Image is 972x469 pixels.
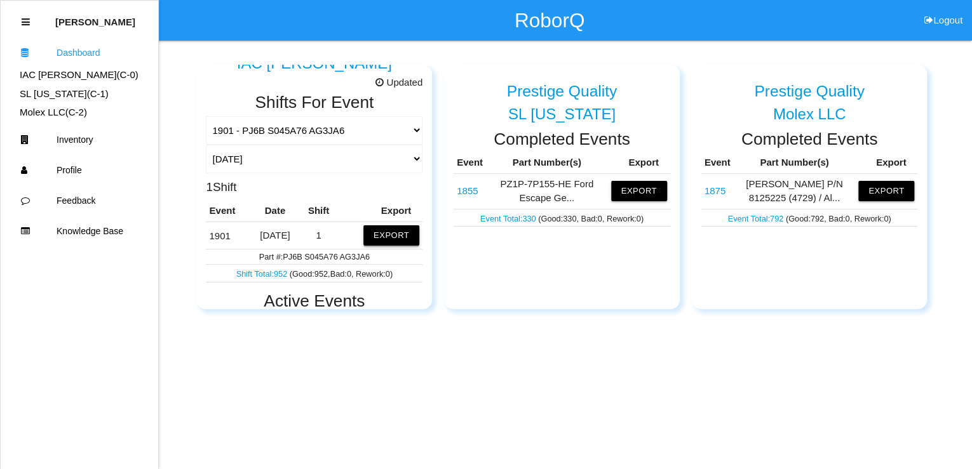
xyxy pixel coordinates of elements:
div: IAC Alma's Dashboard [1,68,158,83]
td: 1 [300,221,337,249]
p: (Good: 330 , Bad: 0 , Rework: 0 ) [457,211,667,225]
th: Event [206,201,250,221]
th: Export [855,152,917,173]
td: Part #: PJ6B S045A76 AG3JA6 [206,249,422,265]
h3: 1 Shift [206,178,236,194]
th: Event [701,152,734,173]
td: PJ6B S045A76 AG3JA6 [206,221,250,249]
th: Event [454,152,486,173]
a: IAC [PERSON_NAME](C-0) [20,69,138,80]
td: Alma P/N 8125225 (4729) / Alma P/N 8125693 (4739) [701,173,734,209]
p: (Good: 792 , Bad: 0 , Rework: 0 ) [705,211,915,225]
a: Knowledge Base [1,216,158,246]
td: [DATE] [250,221,300,249]
p: Thomas Sontag [55,7,135,27]
span: Updated [375,76,422,90]
div: Close [22,7,30,37]
div: SL [US_STATE] [454,106,670,122]
h2: Completed Events [454,130,670,149]
button: Export [363,225,419,246]
th: Export [608,152,670,173]
a: Shift Total:952 [236,269,290,279]
a: Prestige Quality Molex LLC [701,72,918,123]
h5: Prestige Quality [507,83,618,100]
td: PZ1P-7P155-HE Ford Escape Gear Shift Assy [454,173,486,209]
a: Event Total:792 [727,214,785,223]
a: Dashboard [1,37,158,68]
button: Export [858,181,914,201]
h2: Active Events [206,292,422,310]
div: Molex LLC [701,106,918,122]
th: Part Number(s) [486,152,608,173]
a: Inventory [1,124,158,155]
a: Molex LLC(C-2) [20,107,87,117]
button: Export [611,181,667,201]
h2: Shifts For Event [206,93,422,112]
h5: Prestige Quality [754,83,865,100]
a: Feedback [1,185,158,216]
div: SL Tennessee's Dashboard [1,87,158,102]
a: Event Total:330 [480,214,538,223]
div: Molex LLC's Dashboard [1,105,158,120]
a: 1855 [457,185,478,196]
th: Shift [300,201,337,221]
th: Export [337,201,422,221]
p: ( Good : 952 , Bad : 0 , Rework: 0 ) [209,266,419,280]
a: Prestige Quality SL [US_STATE] [454,72,670,123]
th: Part Number(s) [733,152,855,173]
a: 1875 [705,185,726,196]
td: [PERSON_NAME] P/N 8125225 (4729) / Al... [733,173,855,209]
td: PZ1P-7P155-HE Ford Escape Ge... [486,173,608,209]
h2: Completed Events [701,130,918,149]
a: SL [US_STATE](C-1) [20,88,109,99]
th: Date [250,201,300,221]
a: Profile [1,155,158,185]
